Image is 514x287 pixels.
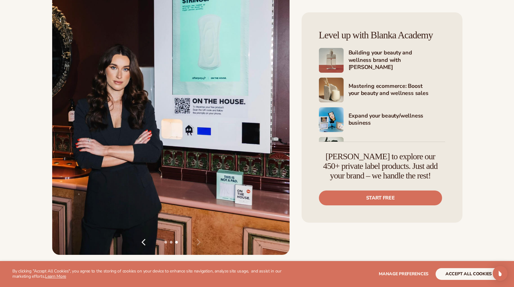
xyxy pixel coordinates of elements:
[319,78,445,102] a: Shopify Image 4 Mastering ecommerce: Boost your beauty and wellness sales
[319,48,344,73] img: Shopify Image 3
[319,78,344,102] img: Shopify Image 4
[319,152,442,180] h4: [PERSON_NAME] to explore our 450+ private label products. Just add your brand – we handle the rest!
[349,112,445,127] h4: Expand your beauty/wellness business
[319,137,445,162] a: Shopify Image 6 Marketing your beauty and wellness brand 101
[319,137,344,162] img: Shopify Image 6
[349,83,445,98] h4: Mastering ecommerce: Boost your beauty and wellness sales
[319,30,445,41] h4: Level up with Blanka Academy
[436,268,502,280] button: accept all cookies
[349,49,445,71] h4: Building your beauty and wellness brand with [PERSON_NAME]
[379,271,428,277] span: Manage preferences
[379,268,428,280] button: Manage preferences
[319,48,445,73] a: Shopify Image 3 Building your beauty and wellness brand with [PERSON_NAME]
[12,269,298,279] p: By clicking "Accept All Cookies", you agree to the storing of cookies on your device to enhance s...
[319,191,442,205] a: Start free
[319,107,445,132] a: Shopify Image 5 Expand your beauty/wellness business
[319,107,344,132] img: Shopify Image 5
[493,266,508,281] div: Open Intercom Messenger
[45,273,66,279] a: Learn More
